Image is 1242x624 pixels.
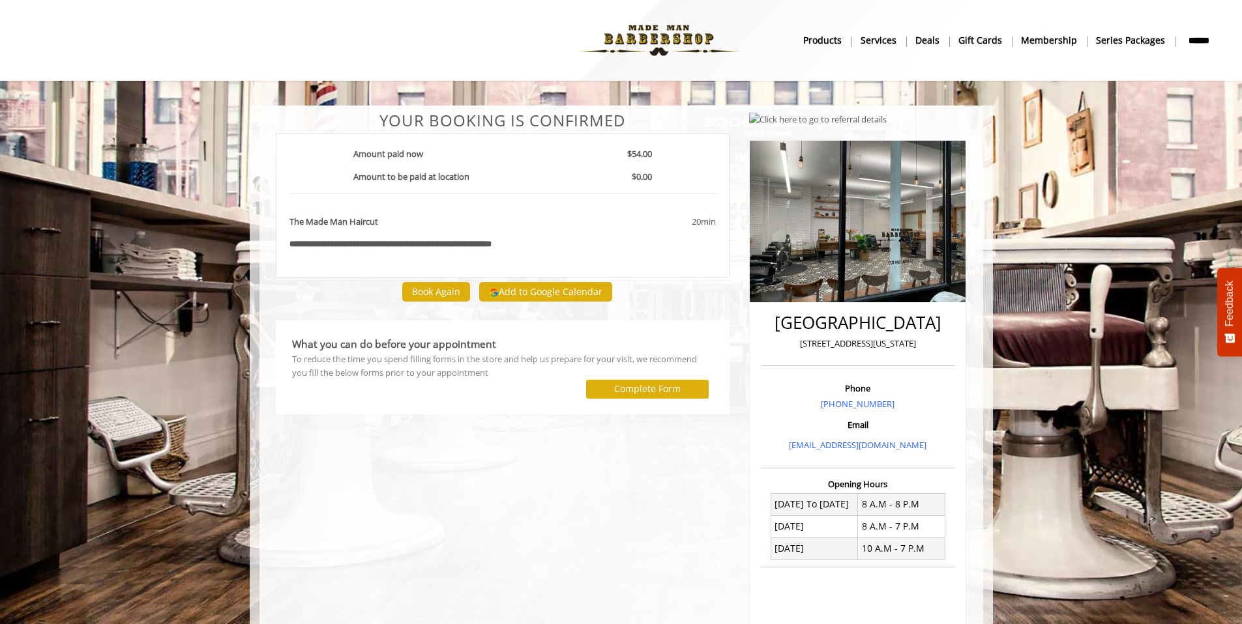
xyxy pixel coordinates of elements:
img: Click here to go to referral details [749,113,887,126]
td: [DATE] To [DATE] [771,493,858,515]
b: $54.00 [627,148,652,160]
p: [STREET_ADDRESS][US_STATE] [764,337,952,350]
a: [PHONE_NUMBER] [821,398,895,410]
h3: Opening Hours [761,479,955,489]
button: Add to Google Calendar [479,282,612,302]
b: gift cards [958,33,1002,48]
td: [DATE] [771,538,858,560]
td: 8 A.M - 8 P.M [858,493,945,515]
td: [DATE] [771,515,858,537]
a: [EMAIL_ADDRESS][DOMAIN_NAME] [789,439,926,451]
td: 10 A.M - 7 P.M [858,538,945,560]
h2: [GEOGRAPHIC_DATA] [764,313,952,332]
b: $0.00 [632,171,652,182]
img: Made Man Barbershop logo [569,5,748,76]
center: Your Booking is confirmed [276,112,730,129]
b: The Made Man Haircut [289,215,378,229]
h3: Email [764,420,952,429]
a: DealsDeals [906,31,949,50]
b: Series packages [1096,33,1165,48]
b: Deals [915,33,939,48]
div: To reduce the time you spend filling forms in the store and help us prepare for your visit, we re... [292,352,714,380]
a: Productsproducts [794,31,851,50]
h3: Phone [764,384,952,393]
a: Series packagesSeries packages [1087,31,1175,50]
label: Complete Form [614,384,681,394]
b: Amount to be paid at location [353,171,469,182]
a: ServicesServices [851,31,906,50]
b: Membership [1021,33,1077,48]
span: Feedback [1224,281,1235,326]
a: MembershipMembership [1012,31,1087,50]
div: 20min [587,215,716,229]
button: Feedback - Show survey [1217,268,1242,356]
b: products [803,33,842,48]
b: Services [861,33,896,48]
a: Gift cardsgift cards [949,31,1012,50]
button: Complete Form [586,380,709,399]
button: Book Again [402,282,470,301]
td: 8 A.M - 7 P.M [858,515,945,537]
b: What you can do before your appointment [292,337,496,351]
b: Amount paid now [353,148,423,160]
